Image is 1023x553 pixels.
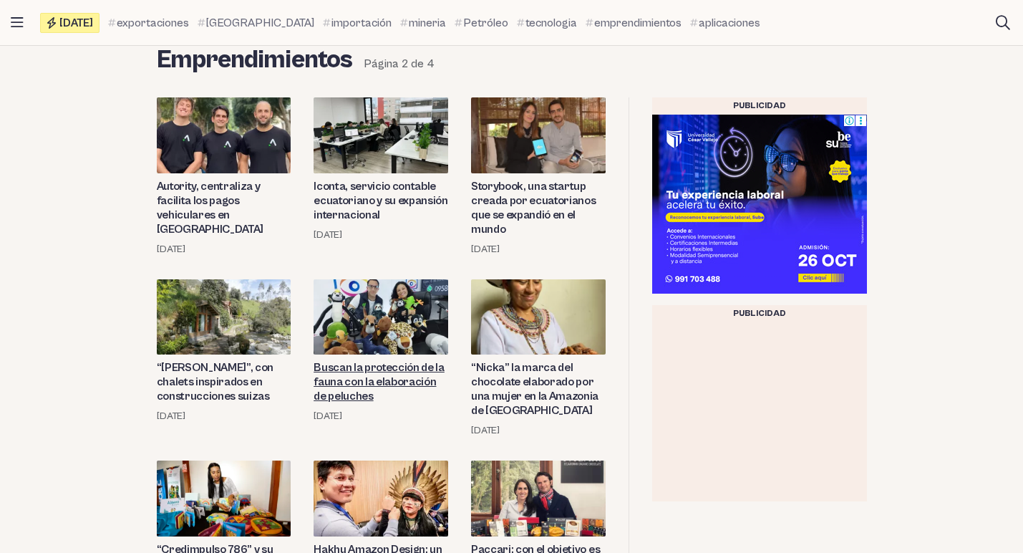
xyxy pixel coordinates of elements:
time: 11 marzo, 2023 07:33 [314,409,342,423]
a: aplicaciones [690,14,760,32]
img: La emprendedora resalta que el valor agregado de Nicka es que se elaboran con cacao fino de aroma... [471,279,606,355]
time: 25 marzo, 2023 08:38 [157,242,185,256]
img: Santiago Peralta, quien, junto a su esposa Carla Barboto, fundó Paccari hace 21 años. [471,461,606,537]
a: emprendimientos [586,14,682,32]
span: Página 2 de 4 [364,55,434,72]
img: José Luis Arias decidió comprarlo y darle un nuevo giro. Ahora sus creaciones se venden en tienda... [314,279,448,355]
div: Publicidad [652,97,867,115]
a: Buscan la protección de la fauna con la elaboración de peluches [314,360,448,403]
span: tecnologia [525,14,577,32]
span: mineria [409,14,446,32]
time: 25 marzo, 2023 08:06 [314,228,342,242]
img: Quedaron entre los 12 finalistas y se fueron a vivir durante tres meses a Israel para acelerar su... [157,97,291,173]
img: Iconta tiene como meta expandirse en Colombia para 2024. Para ello, la empresa ya está constituid... [314,97,448,173]
time: 18 marzo, 2023 07:02 [157,409,185,423]
a: Storybook, una startup creada por ecuatorianos que se expandió en el mundo [471,179,606,236]
div: Publicidad [652,305,867,322]
span: [DATE] [59,17,93,29]
span: Petróleo [463,14,508,32]
iframe: Advertisement [652,115,867,294]
a: Iconta, servicio contable ecuatoriano y su expansión internacional [314,179,448,222]
span: exportaciones [117,14,189,32]
span: Emprendimientos [157,46,353,74]
span: emprendimientos [594,14,682,32]
a: Autority, centraliza y facilita los pagos vehiculares en [GEOGRAPHIC_DATA] [157,179,291,236]
img: Para llevar a cabo esta campaña, la CAPIA trabaja en alianza con la Empresa Pública de Desarrollo... [157,461,291,537]
a: “Nicka” la marca del chocolate elaborado por una mujer en la Amazonia de [GEOGRAPHIC_DATA] [471,360,606,418]
a: mineria [400,14,446,32]
img: Juntos emprendieron el proyecto que hoy es usado por millones de personas. [471,97,606,173]
span: importación [331,14,392,32]
a: tecnologia [517,14,577,32]
a: exportaciones [108,14,189,32]
time: 4 marzo, 2023 06:46 [471,423,500,438]
a: [GEOGRAPHIC_DATA] [198,14,314,32]
img: Hakhu Amazon Design es una organización creada en 2016 con el objetivo de promover proyectos de d... [314,461,448,537]
a: importación [323,14,392,32]
time: 18 marzo, 2023 07:33 [471,242,500,256]
img: Para montar las habitaciones se inspiraron en chalets suizos. “La idea surgió cuando la hija de l... [157,279,291,355]
span: [GEOGRAPHIC_DATA] [206,14,314,32]
a: “[PERSON_NAME]”, con chalets inspirados en construcciones suizas [157,360,291,403]
a: Petróleo [455,14,508,32]
span: aplicaciones [699,14,760,32]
